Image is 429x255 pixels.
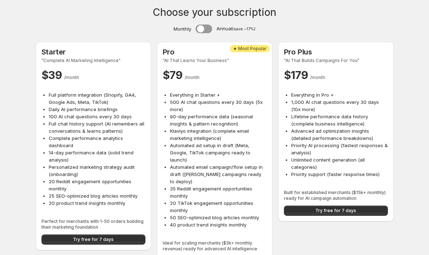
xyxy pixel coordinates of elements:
[170,214,267,221] li: 50 SEO-optimized blog articles monthly
[185,75,200,80] span: / month
[49,199,145,207] li: 20 product trend insights monthly
[232,27,255,31] small: (save ~17%)
[41,48,145,56] h2: Starter
[170,221,267,228] li: 40 product trend insights monthly
[73,237,114,242] span: Try free for 7 days
[49,91,145,106] li: Full platform integration (Shopify, GA4, Google Ads, Meta, TikTok)
[163,240,267,252] span: Ideal for scaling merchants ($3k+ monthly revenue) ready for advanced AI intelligence
[170,127,267,142] li: Klaviyo integration (complete email marketing intelligence)
[49,135,145,149] li: Complete performance analytics dashboard
[170,98,267,113] li: 500 AI chat questions every 30 days (5x more)
[64,75,79,80] span: / month
[49,178,145,192] li: 20 Reddit engagement opportunities monthly
[291,142,388,156] li: Priority AI processing (fastest responses & analysis)
[291,98,388,113] li: 1,000 AI chat questions every 30 days (10x more)
[49,113,145,120] li: 100 AI chat questions every 30 days
[284,190,388,201] span: Built for established merchants ($15k+ monthly) ready for AI campaign automation
[41,219,145,230] span: Perfect for merchants with 1-50 orders building their marketing foundation
[41,234,145,245] button: Try free for 7 days
[284,206,388,216] button: Try free for 7 days
[284,68,388,82] p: $ 179
[291,91,388,98] li: Everything in Pro +
[315,208,356,214] span: Try free for 7 days
[170,163,267,185] li: Automated email campaign/flow setup in draft ([PERSON_NAME] campaigns ready to deploy)
[284,58,388,63] span: "AI That Builds Campaigns For You"
[310,75,325,80] span: / month
[153,9,276,16] h1: Choose your subscription
[163,68,267,82] p: $ 79
[49,120,145,135] li: Full chat history support (AI remembers all conversations & learns patterns)
[291,127,388,142] li: Advanced ad optimization insights (detailed performance breakdowns)
[291,156,388,171] li: Unlimited content generation (all categories)
[233,46,267,52] span: ★ Most Popular
[284,48,388,56] h2: Pro Plus
[170,113,267,127] li: 90-day performance data (seasonal insights & pattern recognition)
[216,25,255,33] span: Annual
[41,58,145,63] span: "Complete AI Marketing Intelligence"
[49,192,145,199] li: 25 SEO-optimized blog articles monthly
[170,185,267,199] li: 35 Reddit engagement opportunities monthly
[49,106,145,113] li: Daily AI performance briefings
[174,25,191,32] span: Monthly
[163,58,267,63] span: "AI That Learns Your Business"
[49,149,145,163] li: 14-day performance data (solid trend analysis)
[170,91,267,98] li: Everything in Starter +
[49,163,145,178] li: Personalized marketing strategy audit (onboarding)
[291,113,388,127] li: Lifetime performance data history (complete business intelligence)
[291,171,388,178] li: Priority support (faster response times)
[163,48,267,56] h2: Pro
[41,68,145,82] p: $ 39
[170,199,267,214] li: 20 TikTok engagement opportunities monthly
[170,142,267,163] li: Automated ad setup in draft (Meta, Google, TikTok campaigns ready to launch)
